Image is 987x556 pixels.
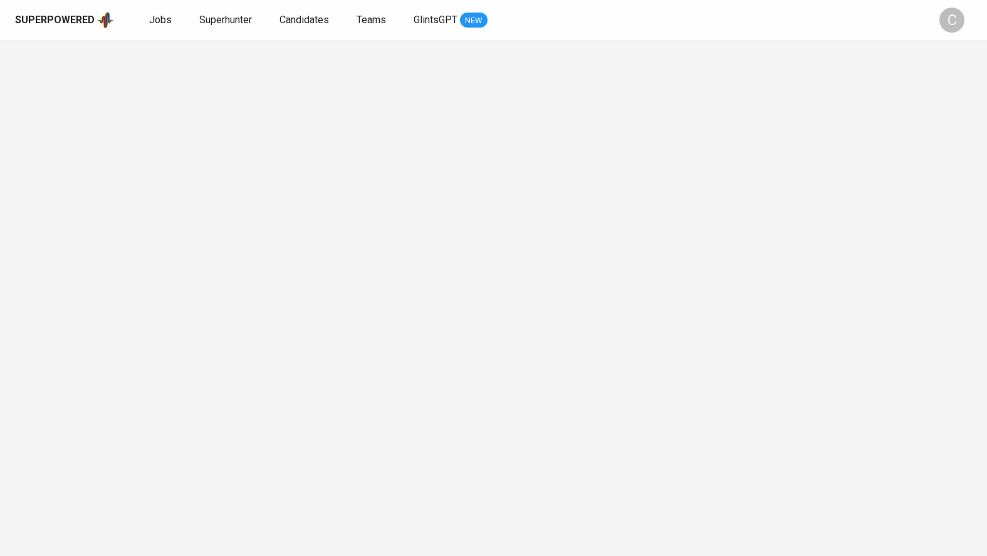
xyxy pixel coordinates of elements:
[279,13,332,28] a: Candidates
[939,8,964,33] div: C
[414,14,457,26] span: GlintsGPT
[199,13,254,28] a: Superhunter
[15,13,95,28] div: Superpowered
[279,14,329,26] span: Candidates
[414,13,488,28] a: GlintsGPT NEW
[199,14,252,26] span: Superhunter
[97,11,114,29] img: app logo
[357,13,389,28] a: Teams
[149,14,172,26] span: Jobs
[460,14,488,27] span: NEW
[149,13,174,28] a: Jobs
[15,11,114,29] a: Superpoweredapp logo
[357,14,386,26] span: Teams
